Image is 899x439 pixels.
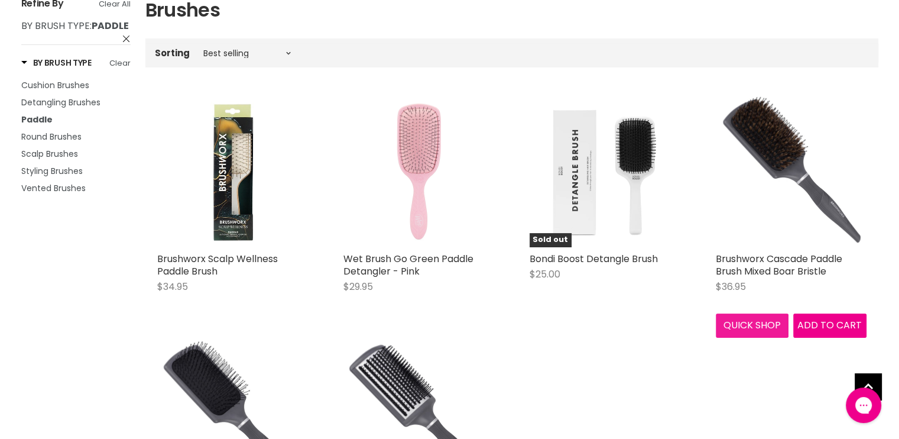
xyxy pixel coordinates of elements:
[21,131,82,143] span: Round Brushes
[797,318,862,332] span: Add to cart
[343,96,494,247] img: Wet Brush Go Green Paddle Detangler - Pink
[343,280,373,293] span: $29.95
[21,147,131,160] a: Scalp Brushes
[157,96,308,247] img: Brushworx Scalp Wellness Paddle Brush
[21,79,131,92] a: Cushion Brushes
[530,233,571,247] span: Sold out
[530,252,658,266] a: Bondi Boost Detangle Brush
[21,96,100,108] span: Detangling Brushes
[716,314,789,337] button: Quick shop
[157,280,188,293] span: $34.95
[155,48,190,58] label: Sorting
[343,252,473,278] a: Wet Brush Go Green Paddle Detangler - Pink
[21,96,131,109] a: Detangling Brushes
[716,252,842,278] a: Brushworx Cascade Paddle Brush Mixed Boar Bristle
[530,267,560,281] span: $25.00
[716,96,866,247] img: Brushworx Cascade Paddle Brush Mixed Boar Bristle
[530,96,680,247] img: Bondi Boost Detangle Brush
[21,182,86,194] span: Vented Brushes
[21,20,131,33] a: By Brush Type: Paddle
[157,252,278,278] a: Brushworx Scalp Wellness Paddle Brush
[793,314,866,337] button: Add to cart
[21,182,131,195] a: Vented Brushes
[530,96,680,247] a: Bondi Boost Detangle BrushSold out
[21,164,131,177] a: Styling Brushes
[21,113,131,126] a: Paddle
[21,79,89,91] span: Cushion Brushes
[109,57,131,70] a: Clear
[21,130,131,143] a: Round Brushes
[21,114,53,125] span: Paddle
[21,19,129,33] span: :
[21,148,78,160] span: Scalp Brushes
[92,19,129,33] strong: Paddle
[21,19,90,33] span: By Brush Type
[21,165,83,177] span: Styling Brushes
[716,280,746,293] span: $36.95
[21,57,92,69] h3: By Brush Type
[840,383,887,427] iframe: Gorgias live chat messenger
